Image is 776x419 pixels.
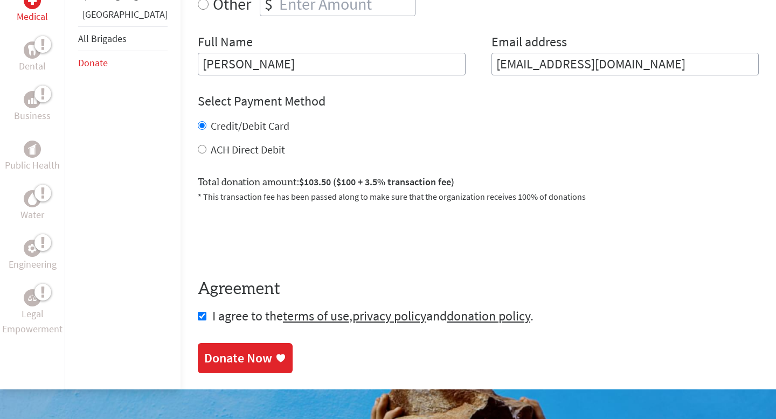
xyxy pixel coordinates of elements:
p: Public Health [5,158,60,173]
a: Donate Now [198,343,293,373]
label: Email address [491,33,567,53]
p: Medical [17,9,48,24]
span: I agree to the , and . [212,308,533,324]
div: Water [24,190,41,207]
p: Legal Empowerment [2,306,63,337]
a: EngineeringEngineering [9,240,57,272]
img: Dental [28,45,37,55]
label: Total donation amount: [198,174,454,190]
a: DentalDental [19,41,46,74]
a: [GEOGRAPHIC_DATA] [82,8,168,20]
a: BusinessBusiness [14,91,51,123]
p: Water [20,207,44,222]
div: Dental [24,41,41,59]
span: $103.50 ($100 + 3.5% transaction fee) [299,176,454,188]
div: Legal Empowerment [24,289,41,306]
p: Business [14,108,51,123]
p: * This transaction fee has been passed along to make sure that the organization receives 100% of ... [198,190,759,203]
a: WaterWater [20,190,44,222]
div: Donate Now [204,350,272,367]
label: ACH Direct Debit [211,143,285,156]
img: Engineering [28,244,37,253]
div: Business [24,91,41,108]
label: Full Name [198,33,253,53]
img: Legal Empowerment [28,295,37,301]
a: Donate [78,57,108,69]
input: Your Email [491,53,759,75]
li: Panama [78,7,168,26]
li: All Brigades [78,26,168,51]
h4: Agreement [198,280,759,299]
p: Dental [19,59,46,74]
label: Credit/Debit Card [211,119,289,132]
a: Public HealthPublic Health [5,141,60,173]
img: Business [28,95,37,104]
iframe: To enrich screen reader interactions, please activate Accessibility in Grammarly extension settings [198,216,362,258]
a: Legal EmpowermentLegal Empowerment [2,289,63,337]
input: Enter Full Name [198,53,466,75]
a: donation policy [447,308,530,324]
li: Donate [78,51,168,75]
a: All Brigades [78,32,127,45]
h4: Select Payment Method [198,93,759,110]
img: Water [28,193,37,205]
img: Public Health [28,144,37,155]
a: terms of use [283,308,349,324]
div: Public Health [24,141,41,158]
div: Engineering [24,240,41,257]
a: privacy policy [352,308,426,324]
p: Engineering [9,257,57,272]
